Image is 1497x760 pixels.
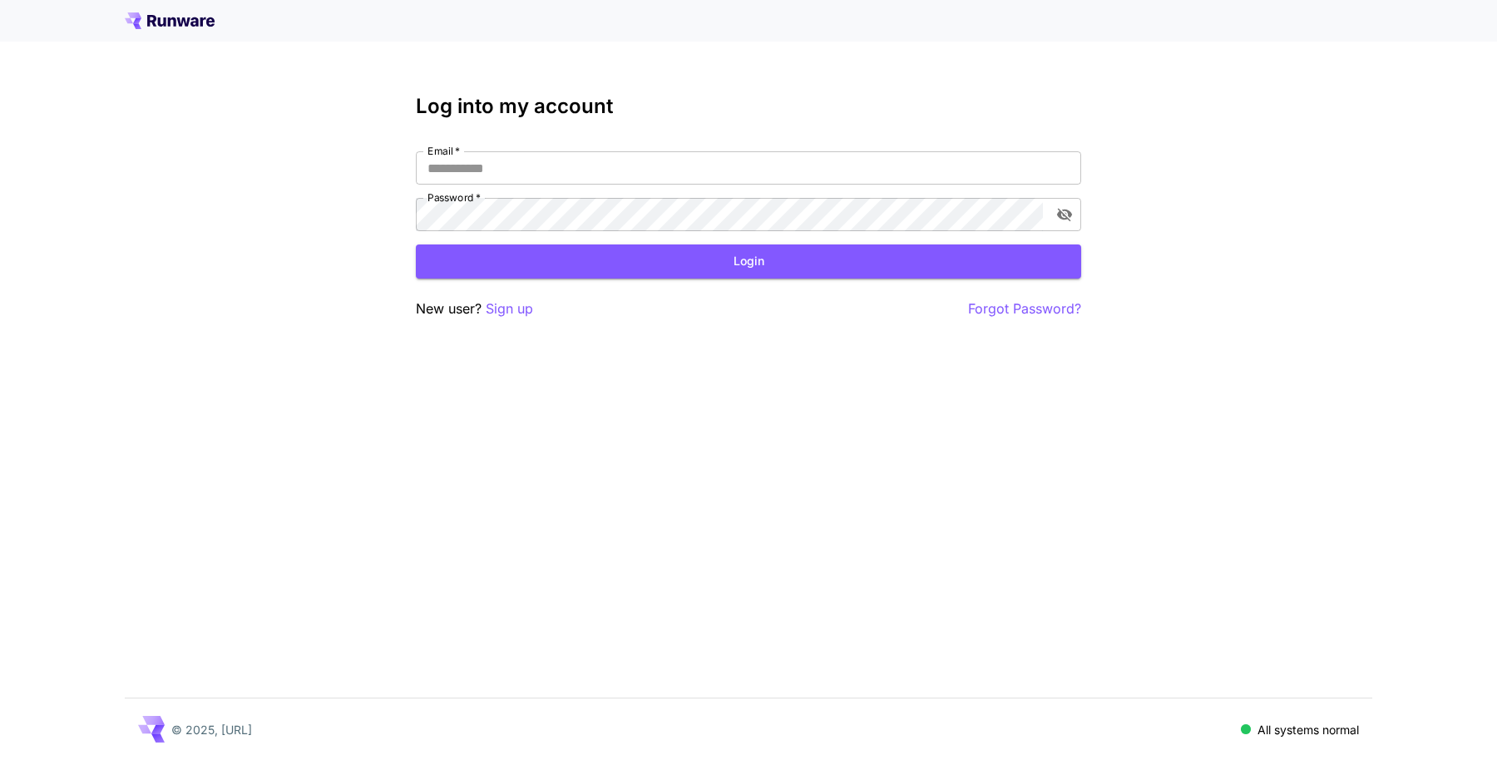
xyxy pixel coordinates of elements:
[416,299,533,319] p: New user?
[1050,200,1080,229] button: toggle password visibility
[427,144,460,158] label: Email
[416,244,1081,279] button: Login
[416,95,1081,118] h3: Log into my account
[1257,721,1359,738] p: All systems normal
[486,299,533,319] button: Sign up
[171,721,252,738] p: © 2025, [URL]
[968,299,1081,319] button: Forgot Password?
[427,190,481,205] label: Password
